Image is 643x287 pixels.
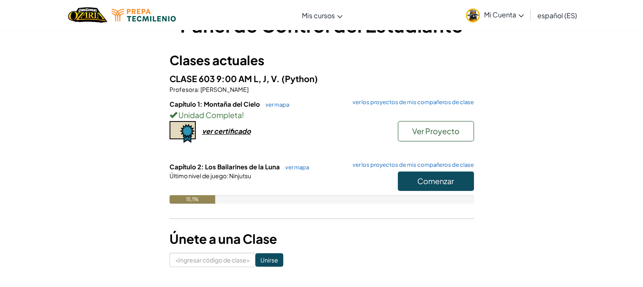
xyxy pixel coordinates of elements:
[68,6,107,24] a: Logotipo de Ozaria de CodeCombat
[417,176,454,186] font: Comenzar
[412,126,460,136] font: Ver Proyecto
[227,172,228,179] font: :
[466,8,480,22] img: avatar
[302,11,335,20] font: Mis cursos
[170,73,280,84] font: CLASE 603 ​​9:00 AM L, J, V.
[533,4,581,27] a: español (ES)
[170,100,260,108] font: Capítulo 1: Montaña del Cielo
[285,164,309,171] font: ver mapa
[170,231,277,247] font: Únete a una Clase
[353,99,474,105] font: ver los proyectos de mis compañeros de clase
[255,253,283,267] input: Unirse
[398,171,474,191] button: Comenzar
[202,127,251,135] font: ver certificado
[170,52,264,68] font: Clases actuales
[537,11,577,20] font: español (ES)
[282,73,318,84] font: (Python)
[462,2,528,28] a: Mi Cuenta
[170,172,227,179] font: Último nivel de juego
[170,163,280,171] font: Capítulo 2: Los Bailarines de la Luna
[484,10,516,19] font: Mi Cuenta
[112,9,176,22] img: Logotipo de Tecmilenio
[200,86,249,93] font: [PERSON_NAME]
[398,121,474,141] button: Ver Proyecto
[170,253,255,267] input: <Ingresar código de clase>
[170,86,198,93] font: Profesora
[353,161,474,168] font: ver los proyectos de mis compañeros de clase
[186,196,199,202] font: 15,1%
[178,110,242,120] font: Unidad Completa
[229,172,251,179] font: Ninjutsu
[170,121,196,143] img: certificate-icon.png
[242,110,244,120] font: !
[298,4,347,27] a: Mis cursos
[265,101,289,108] font: ver mapa
[198,86,200,93] font: :
[68,6,107,24] img: Hogar
[170,127,251,135] a: ver certificado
